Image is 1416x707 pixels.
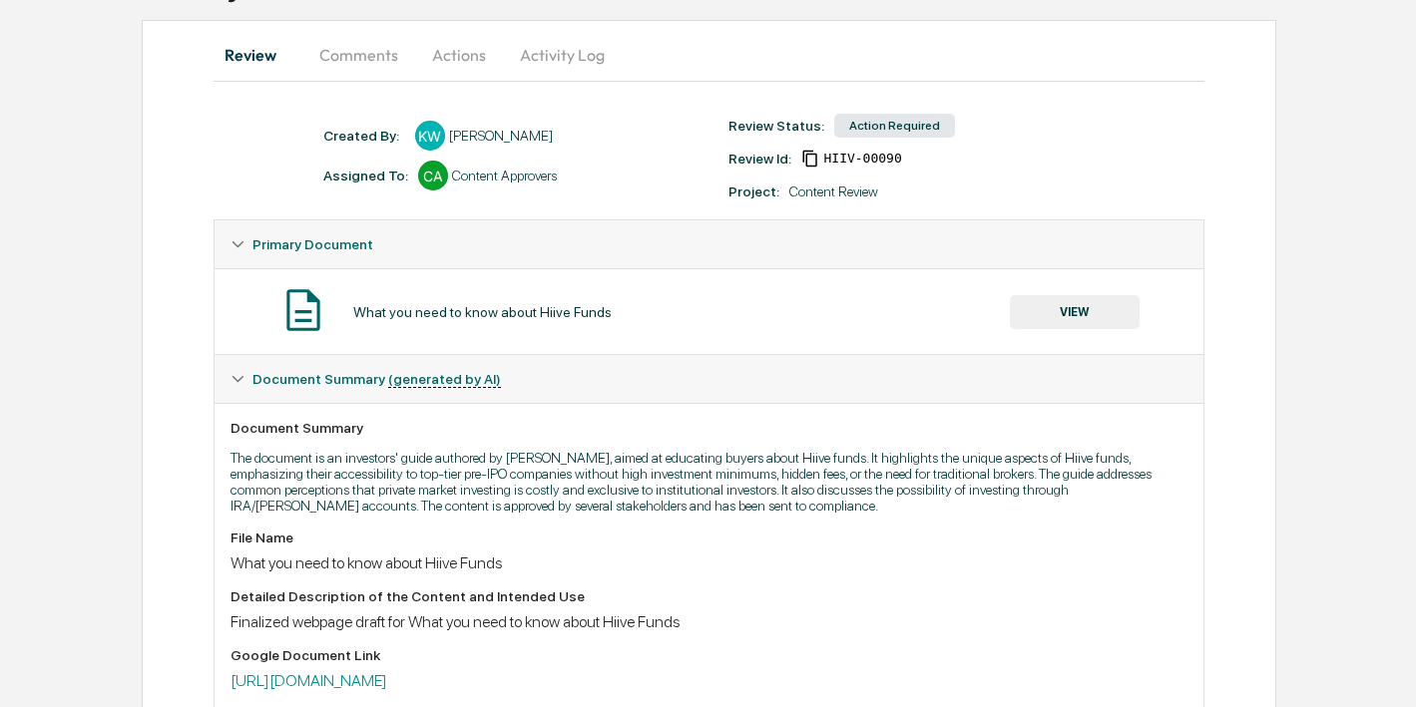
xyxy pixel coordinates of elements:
[415,121,445,151] div: KW
[449,128,553,144] div: [PERSON_NAME]
[728,118,824,134] div: Review Status:
[323,168,408,183] div: Assigned To:
[278,285,328,335] img: Document Icon
[1010,295,1140,329] button: VIEW
[414,31,504,79] button: Actions
[231,588,1187,604] div: Detailed Description of the Content and Intended Use
[215,268,1203,354] div: Primary Document
[789,183,878,199] div: Content Review
[252,371,501,387] span: Document Summary
[388,371,501,388] u: (generated by AI)
[231,450,1187,514] p: The document is an investors' guide authored by [PERSON_NAME], aimed at educating buyers about Hi...
[231,420,1187,436] div: Document Summary
[231,553,1187,572] div: What you need to know about Hiive Funds
[214,31,303,79] button: Review
[452,168,557,183] div: Content Approvers
[823,151,901,167] span: e062628a-ea1c-4bad-b9e1-c5220920fc30
[353,304,612,320] div: What you need to know about Hiive Funds
[418,161,448,190] div: CA
[303,31,414,79] button: Comments
[834,114,955,138] div: Action Required
[323,128,405,144] div: Created By: ‎ ‎
[231,671,387,690] a: [URL][DOMAIN_NAME]
[231,530,1187,545] div: File Name
[215,355,1203,403] div: Document Summary (generated by AI)
[231,612,1187,631] div: Finalized webpage draft for What you need to know about Hiive Funds
[214,31,1204,79] div: secondary tabs example
[215,220,1203,268] div: Primary Document
[504,31,621,79] button: Activity Log
[252,236,373,252] span: Primary Document
[231,647,1187,663] div: Google Document Link
[728,151,791,167] div: Review Id:
[728,183,779,199] div: Project:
